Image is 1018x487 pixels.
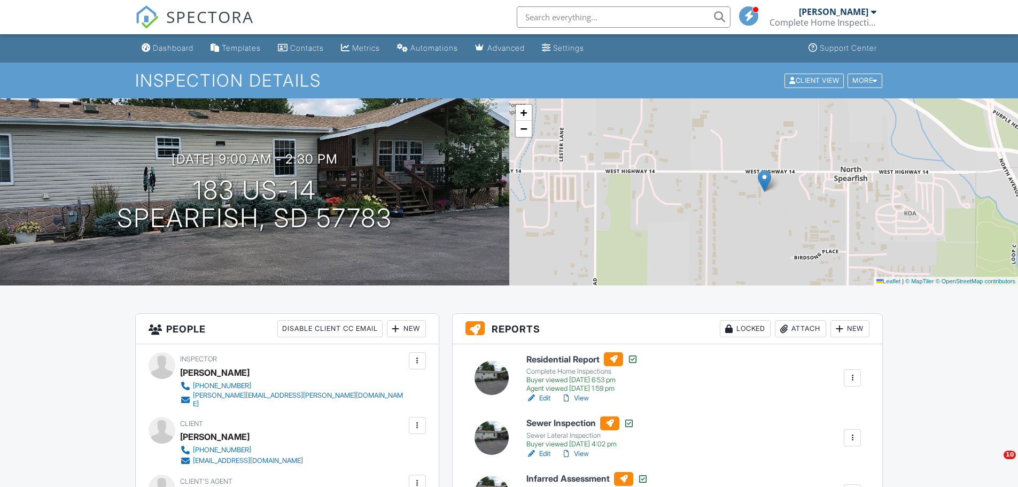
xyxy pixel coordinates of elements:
h3: Reports [453,314,883,344]
div: Automations [410,43,458,52]
span: − [520,122,527,135]
a: [PHONE_NUMBER] [180,381,406,391]
a: Templates [206,38,265,58]
a: Zoom in [516,105,532,121]
a: Residential Report Complete Home Inspections Buyer viewed [DATE] 6:53 pm Agent viewed [DATE] 1:59 pm [526,352,638,393]
div: Agent viewed [DATE] 1:59 pm [526,384,638,393]
input: Search everything... [517,6,731,28]
a: Leaflet [876,278,900,284]
iframe: Intercom live chat [982,451,1007,476]
span: Inspector [180,355,217,363]
a: Zoom out [516,121,532,137]
a: Metrics [337,38,384,58]
a: © MapTiler [905,278,934,284]
h6: Residential Report [526,352,638,366]
div: Locked [720,320,771,337]
a: View [561,449,589,459]
span: + [520,106,527,119]
div: Support Center [820,43,877,52]
a: © OpenStreetMap contributors [936,278,1015,284]
div: Settings [553,43,584,52]
div: Dashboard [153,43,193,52]
a: Advanced [471,38,529,58]
span: Client's Agent [180,477,232,485]
span: SPECTORA [166,5,254,28]
div: Complete Home Inspections [526,367,638,376]
a: [EMAIL_ADDRESS][DOMAIN_NAME] [180,455,303,466]
div: Templates [222,43,261,52]
a: Contacts [274,38,328,58]
div: Complete Home Inspections LLC [770,17,876,28]
div: New [830,320,869,337]
a: Automations (Basic) [393,38,462,58]
div: Buyer viewed [DATE] 6:53 pm [526,376,638,384]
a: Dashboard [137,38,198,58]
a: [PERSON_NAME][EMAIL_ADDRESS][PERSON_NAME][DOMAIN_NAME] [180,391,406,408]
h1: Inspection Details [135,71,883,90]
h3: [DATE] 9:00 am - 2:30 pm [172,152,338,166]
div: More [848,73,882,88]
a: [PHONE_NUMBER] [180,445,303,455]
div: [PERSON_NAME] [799,6,868,17]
a: Edit [526,449,550,459]
span: | [902,278,904,284]
div: Metrics [352,43,380,52]
a: Settings [538,38,588,58]
a: Sewer Inspection Sewer Lateral Inspection Buyer viewed [DATE] 4:02 pm [526,416,634,449]
div: [PHONE_NUMBER] [193,446,251,454]
div: Disable Client CC Email [277,320,383,337]
a: Edit [526,393,550,404]
a: SPECTORA [135,14,254,37]
a: Client View [783,76,846,84]
div: [PHONE_NUMBER] [193,382,251,390]
img: Marker [758,170,771,192]
h1: 183 US-14 Spearfish, SD 57783 [117,176,392,233]
h6: Sewer Inspection [526,416,634,430]
h3: People [136,314,439,344]
div: Attach [775,320,826,337]
div: [PERSON_NAME] [180,429,250,445]
div: Advanced [487,43,525,52]
img: The Best Home Inspection Software - Spectora [135,5,159,29]
span: Client [180,420,203,428]
div: Buyer viewed [DATE] 4:02 pm [526,440,634,449]
div: Sewer Lateral Inspection [526,431,634,440]
div: [PERSON_NAME][EMAIL_ADDRESS][PERSON_NAME][DOMAIN_NAME] [193,391,406,408]
span: 10 [1004,451,1016,459]
div: [EMAIL_ADDRESS][DOMAIN_NAME] [193,457,303,465]
div: New [387,320,426,337]
div: Contacts [290,43,324,52]
div: [PERSON_NAME] [180,365,250,381]
a: Support Center [804,38,881,58]
h6: Infarred Assessment [526,472,648,486]
div: Client View [784,73,844,88]
a: View [561,393,589,404]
